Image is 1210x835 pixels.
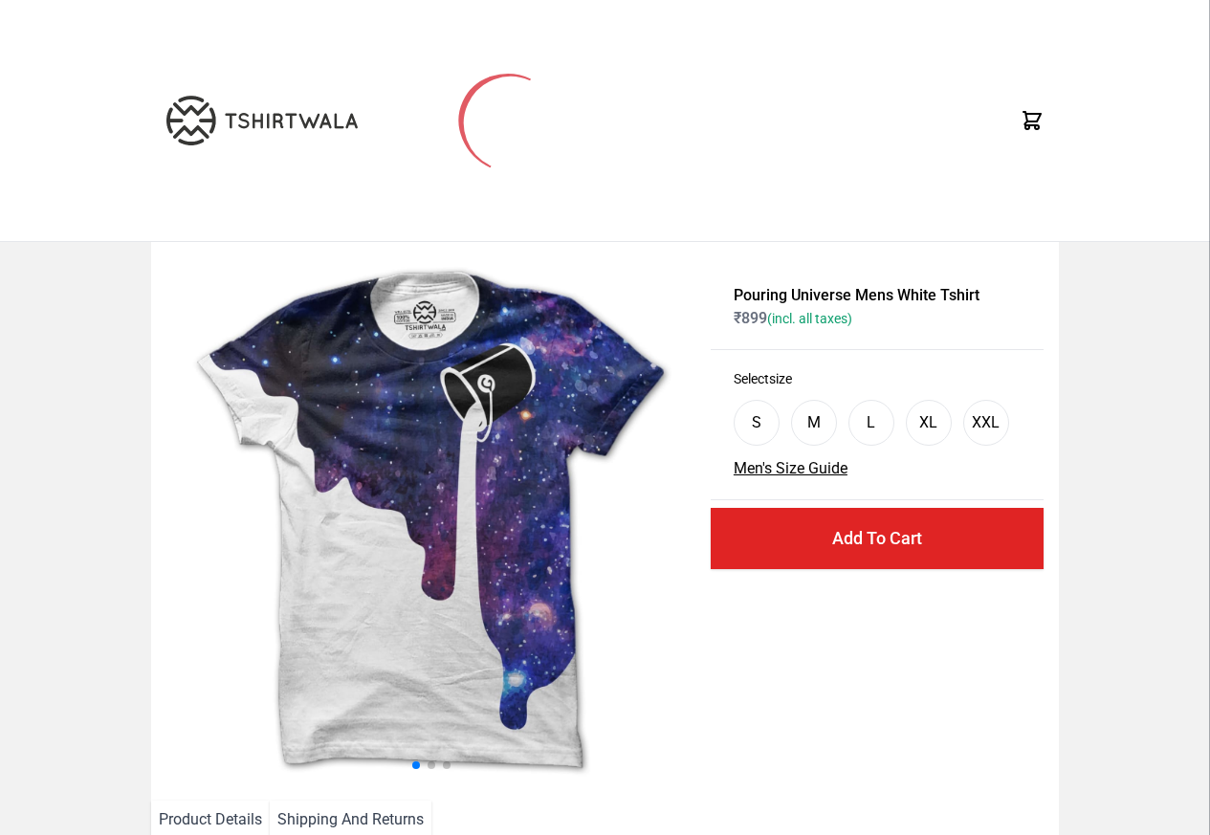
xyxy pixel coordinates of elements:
img: TW-LOGO-400-104.png [166,96,358,145]
div: XL [919,411,937,434]
h3: Select size [734,369,1021,388]
div: XXL [972,411,1000,434]
button: Add To Cart [711,508,1044,569]
div: L [867,411,875,434]
img: galaxy.jpg [166,257,695,785]
div: S [752,411,761,434]
div: M [807,411,821,434]
h1: Pouring Universe Mens White Tshirt [734,284,1021,307]
button: Men's Size Guide [734,457,847,480]
span: ₹ 899 [734,309,852,327]
span: (incl. all taxes) [767,311,852,326]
